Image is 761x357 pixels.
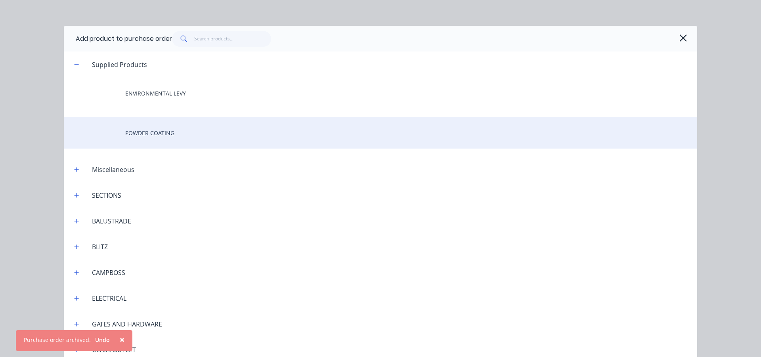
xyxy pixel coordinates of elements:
[86,165,141,174] div: Miscellaneous
[91,334,114,346] button: Undo
[86,242,114,252] div: BLITZ
[120,334,124,345] span: ×
[86,191,128,200] div: SECTIONS
[194,31,272,47] input: Search products...
[112,330,132,349] button: Close
[86,294,133,303] div: ELECTRICAL
[86,216,138,226] div: BALUSTRADE
[86,268,132,277] div: CAMPBOSS
[86,60,153,69] div: Supplied Products
[24,336,91,344] div: Purchase order archived.
[76,34,172,44] div: Add product to purchase order
[86,319,168,329] div: GATES AND HARDWARE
